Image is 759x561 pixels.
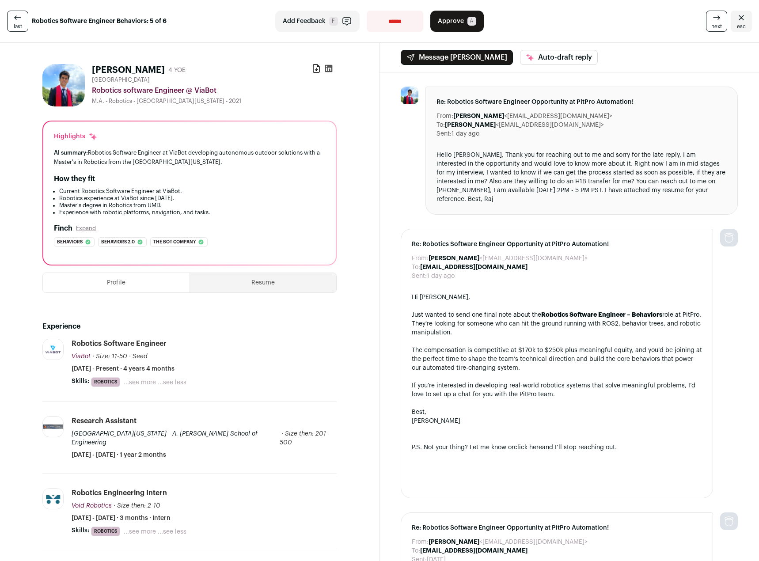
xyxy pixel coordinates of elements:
[54,132,98,141] div: Highlights
[436,121,445,129] dt: To:
[59,202,325,209] li: Master's degree in Robotics from UMD.
[467,17,476,26] span: A
[412,272,427,280] dt: Sent:
[283,17,326,26] span: Add Feedback
[133,353,148,360] span: Seed
[720,229,738,246] img: nopic.png
[91,377,120,387] li: Robotics
[412,381,702,399] div: If you’re interested in developing real-world robotics systems that solve meaningful problems, I’...
[429,255,479,262] b: [PERSON_NAME]
[42,64,85,106] img: 56c89ac287c680c0e621e0db70dc14a6085c52c9f67eb28ddd046294ae9c0b88
[412,254,429,263] dt: From:
[412,417,702,425] div: [PERSON_NAME]
[43,339,63,360] img: a7eb4a9000fd4a2b8e07223f5e8e3e673f4d0a9932abbf093261fc6e30707854.jpg
[42,321,337,332] h2: Experience
[72,377,89,386] span: Skills:
[190,273,336,292] button: Resume
[76,225,96,232] button: Expand
[124,527,156,536] button: ...see more
[54,174,95,184] h2: How they fit
[72,503,112,509] span: Void Robotics
[92,64,165,76] h1: [PERSON_NAME]
[43,273,190,292] button: Profile
[275,11,360,32] button: Add Feedback F
[124,378,156,387] button: ...see more
[114,503,160,509] span: · Size then: 2-10
[401,50,513,65] button: Message [PERSON_NAME]
[436,129,452,138] dt: Sent:
[92,98,337,105] div: M.A. - Robotics - [GEOGRAPHIC_DATA][US_STATE] - 2021
[412,263,420,272] dt: To:
[72,339,167,349] div: Robotics software Engineer
[412,240,702,249] span: Re: Robotics Software Engineer Opportunity at PitPro Automation!
[72,431,258,446] span: [GEOGRAPHIC_DATA][US_STATE] - A. [PERSON_NAME] School of Engineering
[453,113,504,119] b: [PERSON_NAME]
[43,489,63,509] img: 703d35f465d1ef23865444720e1d2625900a61511b98dfeace9bde3c7d3a340b.jpg
[168,66,186,75] div: 4 YOE
[429,539,479,545] b: [PERSON_NAME]
[427,272,455,280] dd: 1 day ago
[514,444,542,451] a: click here
[420,264,528,270] b: [EMAIL_ADDRESS][DOMAIN_NAME]
[412,346,702,372] div: The compensation is competitive at $170k to $250k plus meaningful equity, and you’d be joining at...
[54,150,88,155] span: AI summary:
[72,514,171,523] span: [DATE] - [DATE] · 3 months · Intern
[153,238,196,246] span: The bot company
[452,129,479,138] dd: 1 day ago
[720,512,738,530] img: nopic.png
[711,23,722,30] span: next
[101,238,135,246] span: Behaviors 2.0
[92,76,150,83] span: [GEOGRAPHIC_DATA]
[72,353,91,360] span: ViaBot
[329,17,338,26] span: F
[445,121,604,129] dd: <[EMAIL_ADDRESS][DOMAIN_NAME]>
[453,112,612,121] dd: <[EMAIL_ADDRESS][DOMAIN_NAME]>
[445,122,496,128] b: [PERSON_NAME]
[412,538,429,546] dt: From:
[430,11,484,32] button: Approve A
[14,23,22,30] span: last
[520,50,598,65] button: Auto-draft reply
[420,548,528,554] b: [EMAIL_ADDRESS][DOMAIN_NAME]
[541,312,662,318] strong: Robotics Software Engineer – Behaviors
[72,451,166,459] span: [DATE] - [DATE] · 1 year 2 months
[737,23,746,30] span: esc
[54,148,325,167] div: Robotics Software Engineer at ViaBot developing autonomous outdoor solutions with a Master's in R...
[429,254,588,263] dd: <[EMAIL_ADDRESS][DOMAIN_NAME]>
[412,443,702,452] div: P.S. Not your thing? Let me know or and I’ll stop reaching out.
[429,538,588,546] dd: <[EMAIL_ADDRESS][DOMAIN_NAME]>
[158,527,186,536] button: ...see less
[57,238,83,246] span: Behaviors
[412,293,702,302] div: Hi [PERSON_NAME],
[436,151,727,204] div: Hello [PERSON_NAME], Thank you for reaching out to me and sorry for the late reply, I am interest...
[72,526,89,535] span: Skills:
[731,11,752,32] a: Close
[92,85,337,96] div: Robotics software Engineer @ ViaBot
[72,488,167,498] div: Robotics Engineering Intern
[401,87,418,104] img: 56c89ac287c680c0e621e0db70dc14a6085c52c9f67eb28ddd046294ae9c0b88
[59,188,325,195] li: Current Robotics Software Engineer at ViaBot.
[436,98,727,106] span: Re: Robotics Software Engineer Opportunity at PitPro Automation!
[412,311,702,337] div: Just wanted to send one final note about the role at PitPro. They're looking for someone who can ...
[32,17,167,26] strong: Robotics Software Engineer Behaviors: 5 of 6
[412,523,702,532] span: Re: Robotics Software Engineer Opportunity at PitPro Automation!
[412,546,420,555] dt: To:
[412,408,702,417] div: Best,
[72,364,175,373] span: [DATE] - Present · 4 years 4 months
[72,416,137,426] div: Research Assistant
[59,195,325,202] li: Robotics experience at ViaBot since [DATE].
[92,353,127,360] span: · Size: 11-50
[158,378,186,387] button: ...see less
[129,352,131,361] span: ·
[706,11,727,32] a: next
[59,209,325,216] li: Experience with robotic platforms, navigation, and tasks.
[91,527,120,536] li: Robotics
[54,223,72,234] h2: Finch
[7,11,28,32] a: last
[280,431,328,446] span: · Size then: 201-500
[438,17,464,26] span: Approve
[43,425,63,429] img: ab34047e449dedd90d804cb1c556169d9fff9f6a4b46a0d915cd8eed84f8921b.jpg
[436,112,453,121] dt: From:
